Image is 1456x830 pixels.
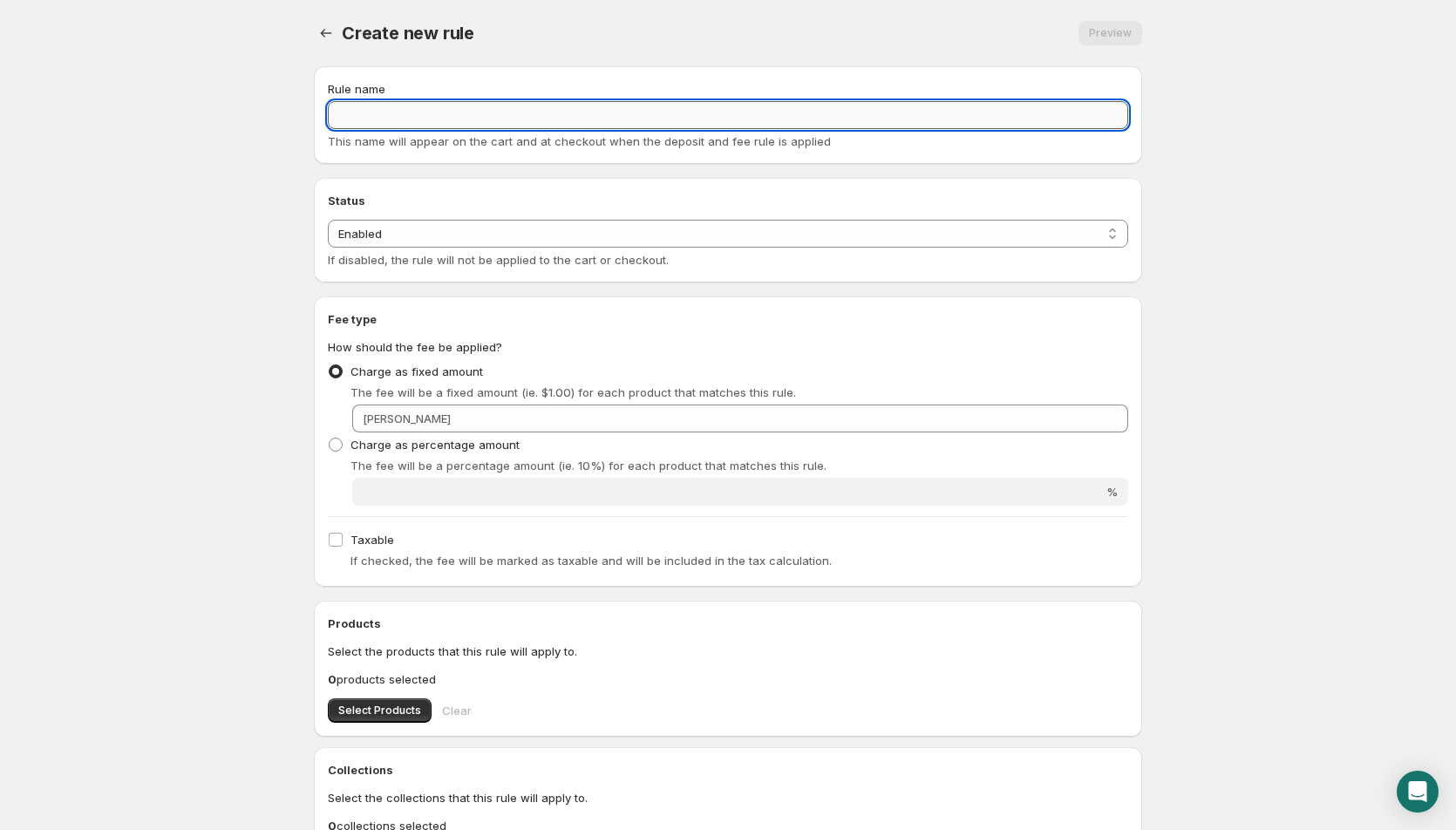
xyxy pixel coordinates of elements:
[363,412,451,425] span: [PERSON_NAME]
[350,364,483,378] span: Charge as fixed amount
[350,457,1128,474] p: The fee will be a percentage amount (ie. 10%) for each product that matches this rule.
[328,310,1128,328] h2: Fee type
[328,643,1128,660] p: Select the products that this rule will apply to.
[328,672,337,686] b: 0
[338,704,421,718] span: Select Products
[328,134,831,148] span: This name will appear on the cart and at checkout when the deposit and fee rule is applied
[350,533,394,547] span: Taxable
[350,438,520,452] span: Charge as percentage amount
[328,615,1128,632] h2: Products
[1397,771,1439,813] div: Open Intercom Messenger
[1106,485,1118,499] span: %
[350,385,796,399] span: The fee will be a fixed amount (ie. $1.00) for each product that matches this rule.
[328,340,502,354] span: How should the fee be applied?
[342,23,474,44] span: Create new rule
[328,82,385,96] span: Rule name
[328,698,432,723] button: Select Products
[314,21,338,45] button: Settings
[328,789,1128,806] p: Select the collections that this rule will apply to.
[350,554,832,568] span: If checked, the fee will be marked as taxable and will be included in the tax calculation.
[328,670,1128,688] p: products selected
[328,761,1128,779] h2: Collections
[328,253,669,267] span: If disabled, the rule will not be applied to the cart or checkout.
[328,192,1128,209] h2: Status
